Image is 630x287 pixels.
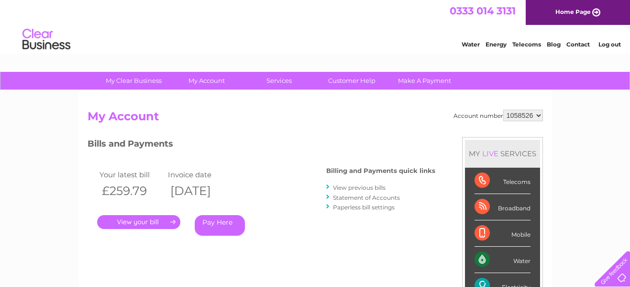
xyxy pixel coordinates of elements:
a: My Clear Business [94,72,173,90]
td: Your latest bill [97,168,166,181]
a: Blog [547,41,561,48]
a: Statement of Accounts [333,194,400,201]
h4: Billing and Payments quick links [326,167,435,174]
a: Energy [486,41,507,48]
a: Telecoms [512,41,541,48]
a: 0333 014 3131 [450,5,516,17]
a: View previous bills [333,184,386,191]
a: Make A Payment [385,72,464,90]
div: Clear Business is a trading name of Verastar Limited (registered in [GEOGRAPHIC_DATA] No. 3667643... [89,5,542,46]
h3: Bills and Payments [88,137,435,154]
div: LIVE [480,149,500,158]
img: logo.png [22,25,71,54]
a: Water [462,41,480,48]
a: Pay Here [195,215,245,236]
td: Invoice date [166,168,234,181]
div: Broadband [475,194,531,220]
div: Account number [453,110,543,121]
th: £259.79 [97,181,166,201]
a: My Account [167,72,246,90]
a: Log out [598,41,621,48]
th: [DATE] [166,181,234,201]
h2: My Account [88,110,543,128]
div: Telecoms [475,168,531,194]
a: Customer Help [312,72,391,90]
a: Paperless bill settings [333,204,395,211]
div: MY SERVICES [465,140,540,167]
a: Contact [566,41,590,48]
div: Water [475,247,531,273]
div: Mobile [475,220,531,247]
a: Services [240,72,319,90]
a: . [97,215,180,229]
